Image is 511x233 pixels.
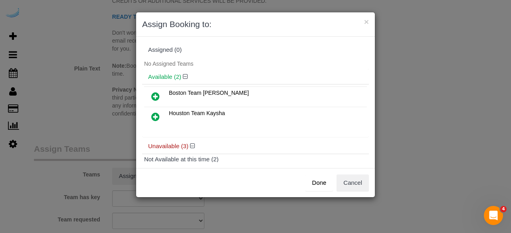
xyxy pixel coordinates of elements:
button: × [364,18,369,26]
span: Houston Team Kaysha [169,110,225,116]
h3: Assign Booking to: [142,18,369,30]
h4: Not Available at this time (2) [144,156,367,163]
span: No Assigned Teams [144,61,193,67]
h4: Available (2) [148,74,363,80]
span: Boston Team [PERSON_NAME] [169,90,249,96]
button: Cancel [337,174,369,191]
div: Assigned (0) [148,47,363,53]
iframe: Intercom live chat [484,206,503,225]
button: Done [305,174,333,191]
span: 4 [500,206,507,212]
h4: Unavailable (3) [148,143,363,150]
